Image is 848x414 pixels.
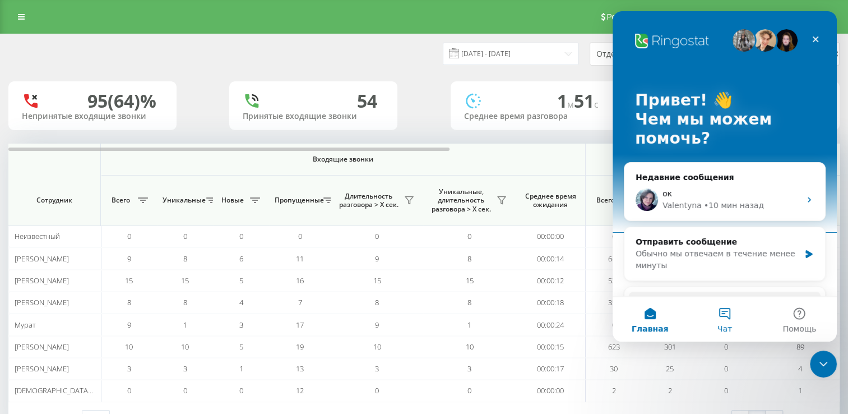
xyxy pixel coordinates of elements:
span: [PERSON_NAME] [15,297,69,307]
span: 3 [127,364,131,374]
span: 8 [127,297,131,307]
span: [DEMOGRAPHIC_DATA][PERSON_NAME] [15,385,145,395]
span: 10 [181,342,189,352]
span: 355 [608,297,620,307]
span: Входящие звонки [130,155,556,164]
span: 9 [375,320,379,330]
span: 8 [467,297,471,307]
span: Мурат [15,320,36,330]
font: 1 [557,89,567,113]
td: 00:00:14 [516,247,586,269]
span: 0 [467,231,471,241]
span: 10 [373,342,381,352]
span: 0 [612,231,616,241]
span: Сотрудник [18,196,91,205]
td: 00:00:17 [516,358,586,380]
span: 8 [467,254,471,264]
span: 25 [666,364,674,374]
span: 10 [125,342,133,352]
span: 0 [724,342,728,352]
span: 0 [375,385,379,395]
span: 9 [127,320,131,330]
span: Всего [106,196,135,205]
span: 3 [467,364,471,374]
span: 17 [296,320,304,330]
iframe: Intercom live chat [810,351,837,378]
span: 15 [125,275,133,286]
span: c [594,98,599,111]
span: 3 [375,364,379,374]
span: 0 [724,364,728,374]
span: Пропущенные [275,196,320,205]
span: 649 [608,254,620,264]
span: 11 [296,254,304,264]
span: 1 [239,364,243,374]
span: 5 [239,275,243,286]
span: 0 [298,231,302,241]
font: (64)% [108,89,156,113]
span: 0 [127,231,131,241]
span: 7 [298,297,302,307]
span: 30 [610,364,618,374]
span: 0 [612,320,616,330]
div: Среднее время разговора [464,112,605,121]
span: 3 [239,320,243,330]
span: 623 [608,342,620,352]
div: Принятые входящие звонки [243,112,384,121]
span: Среднее время ожидания [524,192,577,209]
span: 0 [183,385,187,395]
span: 0 [375,231,379,241]
span: 16 [296,275,304,286]
div: Отдел/Сотрудник [596,49,730,59]
span: 12 [296,385,304,395]
span: 539 [608,275,620,286]
td: 00:00:12 [516,270,586,292]
span: 13 [296,364,304,374]
td: 00:00:15 [516,336,586,358]
iframe: Intercom live chat [613,11,837,342]
span: 4 [239,297,243,307]
span: 6 [239,254,243,264]
span: 0 [183,231,187,241]
span: 1 [798,385,802,395]
span: Неизвестный [15,231,60,241]
span: 15 [181,275,189,286]
span: 0 [239,231,243,241]
div: 54 [357,90,377,112]
td: 00:00:18 [516,292,586,314]
span: 4 [798,364,802,374]
span: 10 [466,342,474,352]
font: 95 [87,89,108,113]
span: 8 [375,297,379,307]
td: 00:00:00 [516,226,586,247]
span: 89 [796,342,804,352]
span: Реферальная программа [606,12,698,21]
span: Длительность разговора > Х сек. [336,192,401,209]
span: 15 [466,275,474,286]
span: 0 [239,385,243,395]
span: 9 [127,254,131,264]
span: [PERSON_NAME] [15,342,69,352]
span: Уникальные, длительность разговора > Х сек. [429,187,493,214]
span: Уникальные [163,196,203,205]
span: 0 [724,385,728,395]
span: 8 [183,297,187,307]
